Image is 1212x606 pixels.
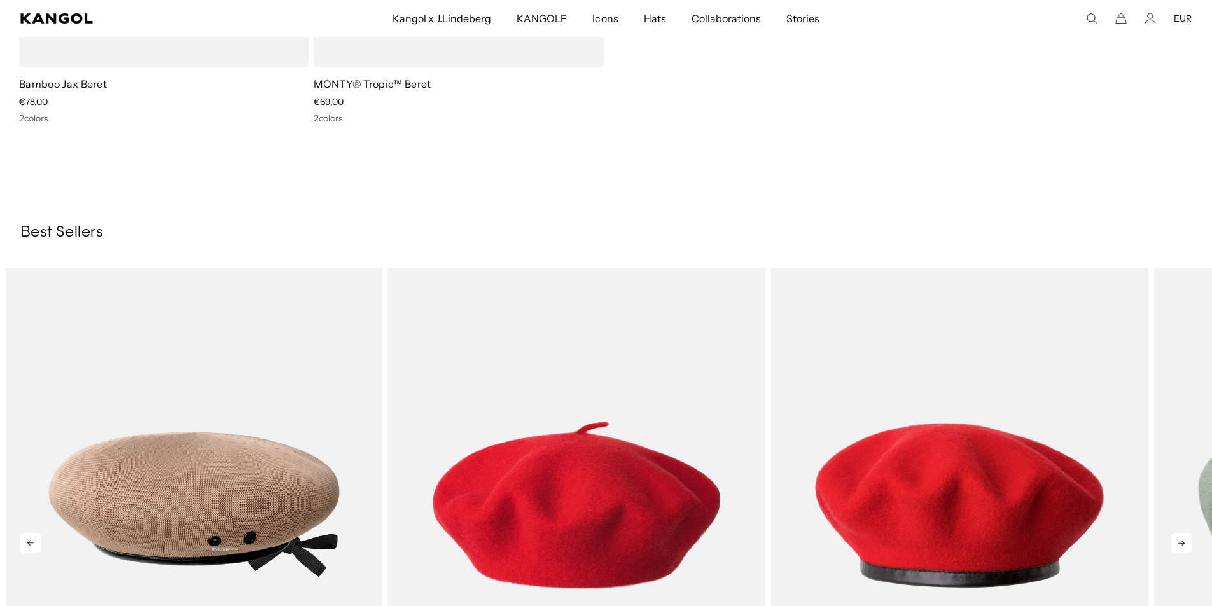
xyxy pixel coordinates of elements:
button: Cart [1115,13,1127,24]
a: Account [1145,13,1156,24]
span: €69,00 [314,96,344,107]
button: EUR [1174,13,1192,24]
summary: Search here [1086,13,1097,24]
a: Kangol [20,13,260,24]
div: 2 colors [19,113,309,124]
span: €78,00 [19,96,48,107]
h3: Best Sellers [20,223,1192,242]
div: 2 colors [314,113,603,124]
a: Bamboo Jax Beret [19,78,107,90]
a: MONTY® Tropic™ Beret [314,78,431,90]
